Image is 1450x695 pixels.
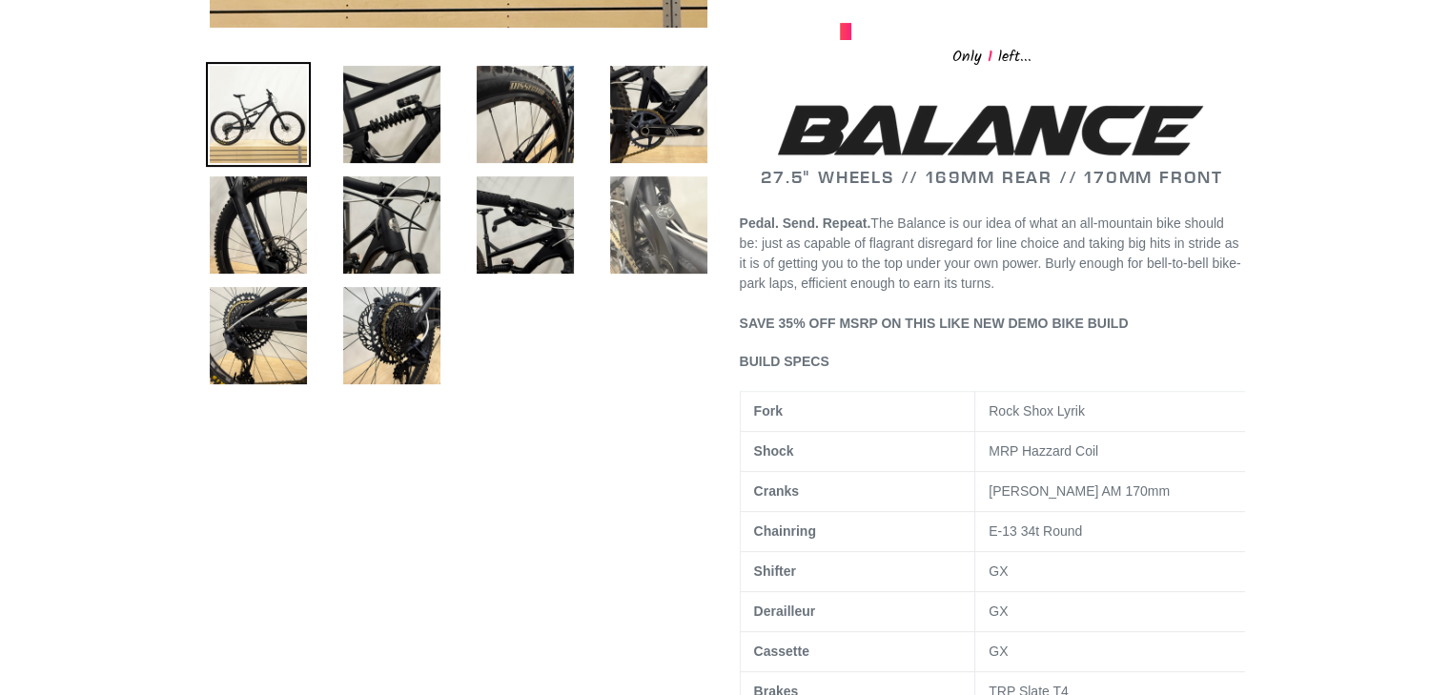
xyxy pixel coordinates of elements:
[206,173,311,277] img: Load image into Gallery viewer, DEMO BIKE: BALANCE - Black - XL (Complete Bike) #33 LIKE NEW
[989,443,1098,459] span: MRP Hazzard Coil
[740,354,829,369] span: BUILD SPECS
[982,45,998,69] span: 1
[754,563,796,579] b: Shifter
[989,523,1082,539] span: E-13 34t Round
[989,483,1170,499] span: [PERSON_NAME] AM 170mm
[740,215,871,231] b: Pedal. Send. Repeat.
[606,173,711,277] img: Load image into Gallery viewer, DEMO BIKE: BALANCE - Black - XL (Complete Bike) #33 LIKE NEW
[206,283,311,388] img: Load image into Gallery viewer, DEMO BIKE: BALANCE - Black - XL (Complete Bike) #33 LIKE NEW
[840,40,1145,70] div: Only left...
[754,644,809,659] b: Cassette
[339,283,444,388] img: Load image into Gallery viewer, DEMO BIKE: BALANCE - Black - XL (Complete Bike) #33 LIKE NEW
[740,316,1129,331] span: SAVE 35% OFF MSRP ON THIS LIKE NEW DEMO BIKE BUILD
[473,62,578,167] img: Load image into Gallery viewer, DEMO BIKE: BALANCE - Black - XL (Complete Bike) #33 LIKE NEW
[473,173,578,277] img: Load image into Gallery viewer, DEMO BIKE: BALANCE - Black - XL (Complete Bike) #33 LIKE NEW
[754,403,783,419] b: Fork
[754,483,799,499] b: Cranks
[339,62,444,167] img: Load image into Gallery viewer, DEMO BIKE: BALANCE - Black - XL (Complete Bike) #33 LIKE NEW
[989,403,1085,419] span: Rock Shox Lyrik
[339,173,444,277] img: Load image into Gallery viewer, DEMO BIKE: BALANCE - Black - XL (Complete Bike) #33 LIKE NEW
[975,551,1261,591] td: GX
[975,631,1261,671] td: GX
[740,214,1245,334] p: The Balance is our idea of what an all-mountain bike should be: just as capable of flagrant disre...
[754,443,794,459] b: Shock
[754,603,816,619] b: Derailleur
[606,62,711,167] img: Load image into Gallery viewer, DEMO BIKE: BALANCE - Black - XL (Complete Bike) #33 LIKE NEW
[206,62,311,167] img: Load image into Gallery viewer, DEMO BIKE: BALANCE - Black - XL (Complete Bike) #33 LIKE NEW
[740,98,1245,187] h2: 27.5" WHEELS // 169MM REAR // 170MM FRONT
[989,603,1008,619] span: GX
[754,523,816,539] b: Chainring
